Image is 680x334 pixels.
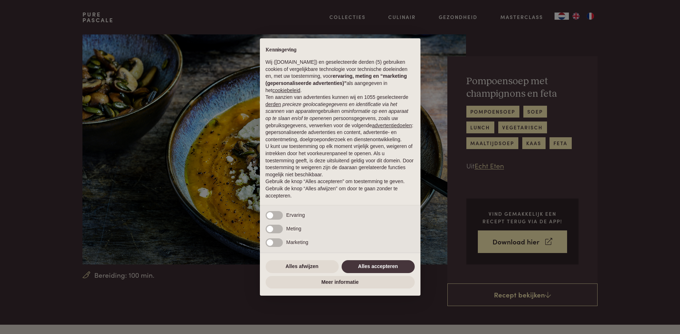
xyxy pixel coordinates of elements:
[286,212,305,218] span: Ervaring
[266,101,281,108] button: derden
[266,47,415,53] h2: Kennisgeving
[266,143,415,178] p: U kunt uw toestemming op elk moment vrijelijk geven, weigeren of intrekken door het voorkeurenpan...
[286,239,308,245] span: Marketing
[266,59,415,94] p: Wij ([DOMAIN_NAME]) en geselecteerde derden (5) gebruiken cookies of vergelijkbare technologie vo...
[372,122,412,129] button: advertentiedoelen
[266,101,397,114] em: precieze geolocatiegegevens en identificatie via het scannen van apparaten
[286,226,301,232] span: Meting
[266,260,339,273] button: Alles afwijzen
[266,276,415,289] button: Meer informatie
[266,178,415,199] p: Gebruik de knop “Alles accepteren” om toestemming te geven. Gebruik de knop “Alles afwijzen” om d...
[266,73,407,86] strong: ervaring, meting en “marketing (gepersonaliseerde advertenties)”
[342,260,415,273] button: Alles accepteren
[266,108,409,121] em: informatie op een apparaat op te slaan en/of te openen
[272,87,300,93] a: cookiebeleid
[266,94,415,143] p: Ten aanzien van advertenties kunnen wij en 1055 geselecteerde gebruiken om en persoonsgegevens, z...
